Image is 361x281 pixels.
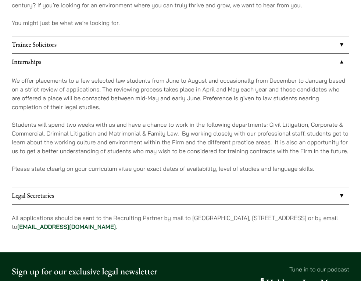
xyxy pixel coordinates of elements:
a: Internships [12,54,349,71]
a: Trainee Solicitors [12,36,349,53]
a: [EMAIL_ADDRESS][DOMAIN_NAME] [17,223,116,230]
p: We offer placements to a few selected law students from June to August and occasionally from Dece... [12,76,349,111]
p: Sign up for our exclusive legal newsletter [12,265,203,278]
p: Tune in to our podcast [214,265,349,274]
div: Internships [12,71,349,187]
p: Students will spend two weeks with us and have a chance to work in the following departments: Civ... [12,120,349,155]
p: Please state clearly on your curriculum vitae your exact dates of availability, level of studies ... [12,164,349,173]
p: All applications should be sent to the Recruiting Partner by mail to [GEOGRAPHIC_DATA], [STREET_A... [12,213,349,231]
a: Legal Secretaries [12,187,349,204]
p: You might just be what we’re looking for. [12,18,349,27]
